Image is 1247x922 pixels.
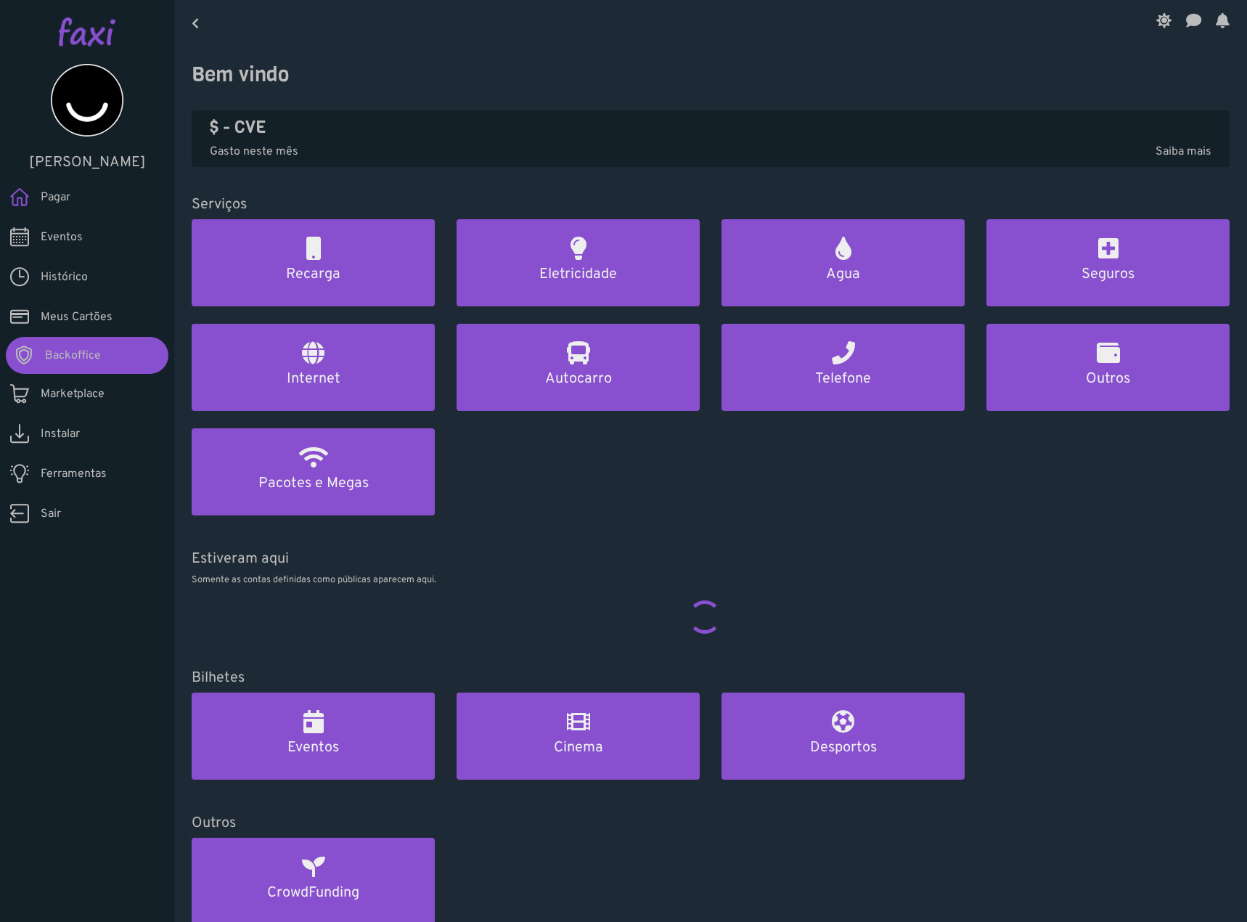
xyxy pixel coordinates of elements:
h5: Autocarro [474,370,682,388]
h5: Pacotes e Megas [209,475,417,492]
h5: Telefone [739,370,947,388]
h5: Internet [209,370,417,388]
span: Pagar [41,189,70,206]
a: Agua [721,219,965,306]
a: Autocarro [457,324,700,411]
span: Histórico [41,269,88,286]
h5: Agua [739,266,947,283]
h5: Serviços [192,196,1230,213]
h3: Bem vindo [192,62,1230,87]
a: $ - CVE Gasto neste mêsSaiba mais [210,117,1211,161]
h5: CrowdFunding [209,884,417,902]
a: Eventos [192,693,435,780]
a: Cinema [457,693,700,780]
span: Eventos [41,229,83,246]
h5: Desportos [739,739,947,756]
span: Marketplace [41,385,105,403]
a: [PERSON_NAME] [22,64,152,171]
span: Meus Cartões [41,309,113,326]
a: Backoffice [6,337,168,374]
h5: Outros [192,815,1230,832]
span: Saiba mais [1156,143,1211,160]
h5: Bilhetes [192,669,1230,687]
h5: Outros [1004,370,1212,388]
a: Eletricidade [457,219,700,306]
a: Pacotes e Megas [192,428,435,515]
h5: Estiveram aqui [192,550,1230,568]
span: Ferramentas [41,465,107,483]
a: Telefone [721,324,965,411]
a: Desportos [721,693,965,780]
p: Gasto neste mês [210,143,1211,160]
span: Instalar [41,425,80,443]
a: Seguros [986,219,1230,306]
h5: Seguros [1004,266,1212,283]
a: Recarga [192,219,435,306]
span: Sair [41,505,61,523]
span: Backoffice [45,347,101,364]
p: Somente as contas definidas como públicas aparecem aqui. [192,574,1230,587]
h5: [PERSON_NAME] [22,154,152,171]
h5: Eletricidade [474,266,682,283]
h5: Cinema [474,739,682,756]
a: Internet [192,324,435,411]
h4: $ - CVE [210,117,1211,138]
a: Outros [986,324,1230,411]
h5: Eventos [209,739,417,756]
h5: Recarga [209,266,417,283]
